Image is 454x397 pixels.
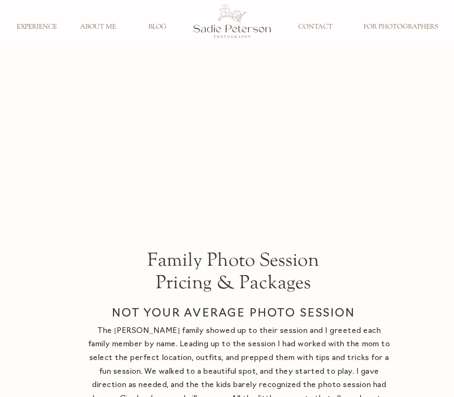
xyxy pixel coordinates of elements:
[12,23,62,31] a: EXPERIENCE
[137,249,330,265] h1: Family Photo Session Pricing & Packages
[73,23,123,31] a: ABOUT ME
[132,23,182,31] a: BLOG
[41,305,426,324] h2: NOT YOUR AVERAGE PHOTO SESSION
[291,23,341,31] a: CONTACT
[358,23,443,31] a: FOR PHOTOGRAPHERS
